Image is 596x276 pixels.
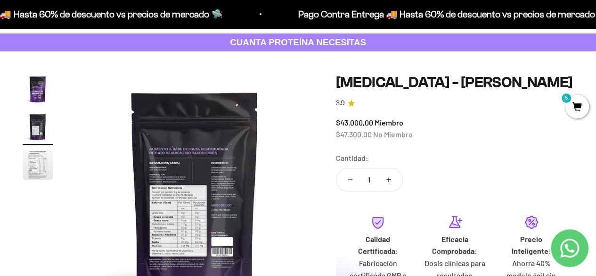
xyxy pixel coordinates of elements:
[23,74,53,104] img: Citrato de Magnesio - Sabor Limón
[23,150,53,180] img: Citrato de Magnesio - Sabor Limón
[336,74,573,91] h1: [MEDICAL_DATA] - [PERSON_NAME]
[23,112,53,142] img: Citrato de Magnesio - Sabor Limón
[565,102,589,113] a: 5
[23,74,53,107] button: Ir al artículo 1
[373,130,413,139] span: No Miembro
[230,37,366,47] strong: CUANTA PROTEÍNA NECESITAS
[23,150,53,183] button: Ir al artículo 3
[375,168,402,191] button: Aumentar cantidad
[432,234,477,256] strong: Eficacia Comprobada:
[512,234,551,256] strong: Precio Inteligente:
[23,112,53,145] button: Ir al artículo 2
[336,98,573,109] a: 3.93.9 de 5.0 estrellas
[336,130,372,139] span: $47.300,00
[336,168,364,191] button: Reducir cantidad
[336,118,373,127] span: $43.000,00
[358,234,398,256] strong: Calidad Certificada:
[375,118,403,127] span: Miembro
[336,98,345,109] span: 3.9
[336,152,368,164] label: Cantidad:
[561,92,572,104] mark: 5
